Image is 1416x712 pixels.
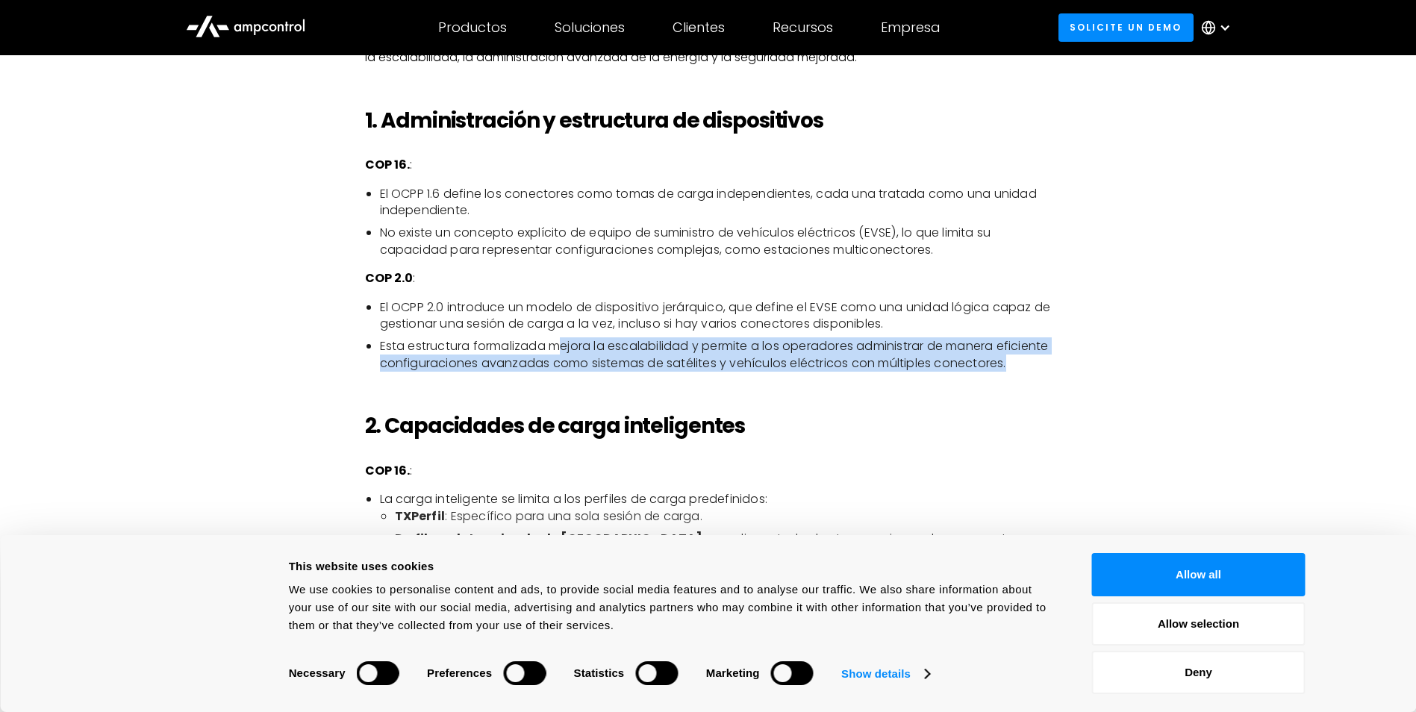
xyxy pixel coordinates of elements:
[365,270,1052,287] p: :
[289,666,346,679] strong: Necessary
[773,19,833,36] div: Recursos
[574,666,625,679] strong: Statistics
[395,530,702,547] strong: Perfil predeterminado de [GEOGRAPHIC_DATA]
[365,156,410,173] strong: COP 16.
[438,19,507,36] div: Productos
[365,106,823,135] strong: 1. Administración y estructura de dispositivos
[1092,651,1306,694] button: Deny
[1092,553,1306,596] button: Allow all
[555,19,625,36] div: Soluciones
[673,19,725,36] div: Clientes
[365,269,413,287] strong: COP 2.0
[395,531,1052,547] li: : se aplica a todas las transacciones de un conector.
[881,19,940,36] div: Empresa
[380,225,1052,258] li: No existe un concepto explícito de equipo de suministro de vehículos eléctricos (EVSE), lo que li...
[1058,13,1194,41] a: Solicite un demo
[395,508,446,525] strong: TXPerfil
[365,462,410,479] strong: COP 16.
[380,338,1052,372] li: Esta estructura formalizada mejora la escalabilidad y permite a los operadores administrar de man...
[1092,602,1306,646] button: Allow selection
[380,299,1052,333] li: El OCPP 2.0 introduce un modelo de dispositivo jerárquico, que define el EVSE como una unidad lóg...
[395,508,1052,525] li: : Específico para una sola sesión de carga.
[841,663,929,685] a: Show details
[706,666,760,679] strong: Marketing
[365,463,1052,479] p: :
[380,491,1052,587] li: La carga inteligente se limita a los perfiles de carga predefinidos:
[365,157,1052,173] p: :
[380,186,1052,219] li: El OCPP 1.6 define los conectores como tomas de carga independientes, cada una tratada como una u...
[365,411,746,440] strong: 2. Capacidades de carga inteligentes
[289,558,1058,575] div: This website uses cookies
[289,581,1058,634] div: We use cookies to personalise content and ads, to provide social media features and to analyse ou...
[427,666,492,679] strong: Preferences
